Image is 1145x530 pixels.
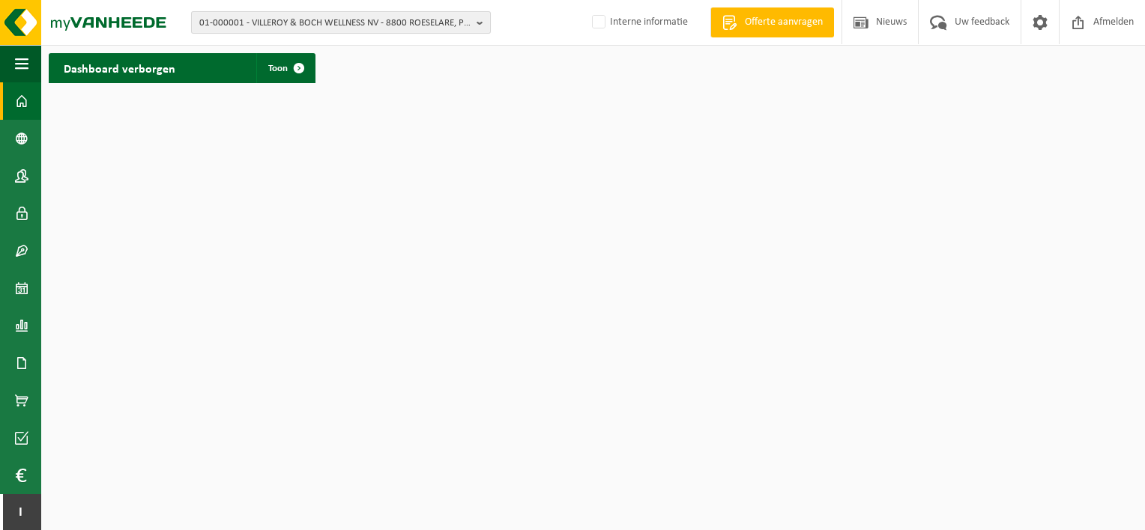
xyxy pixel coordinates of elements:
a: Toon [256,53,314,83]
label: Interne informatie [589,11,688,34]
button: 01-000001 - VILLEROY & BOCH WELLNESS NV - 8800 ROESELARE, POPULIERSTRAAT 1 [191,11,491,34]
span: 01-000001 - VILLEROY & BOCH WELLNESS NV - 8800 ROESELARE, POPULIERSTRAAT 1 [199,12,471,34]
h2: Dashboard verborgen [49,53,190,82]
span: Toon [268,64,288,73]
a: Offerte aanvragen [710,7,834,37]
span: Offerte aanvragen [741,15,827,30]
